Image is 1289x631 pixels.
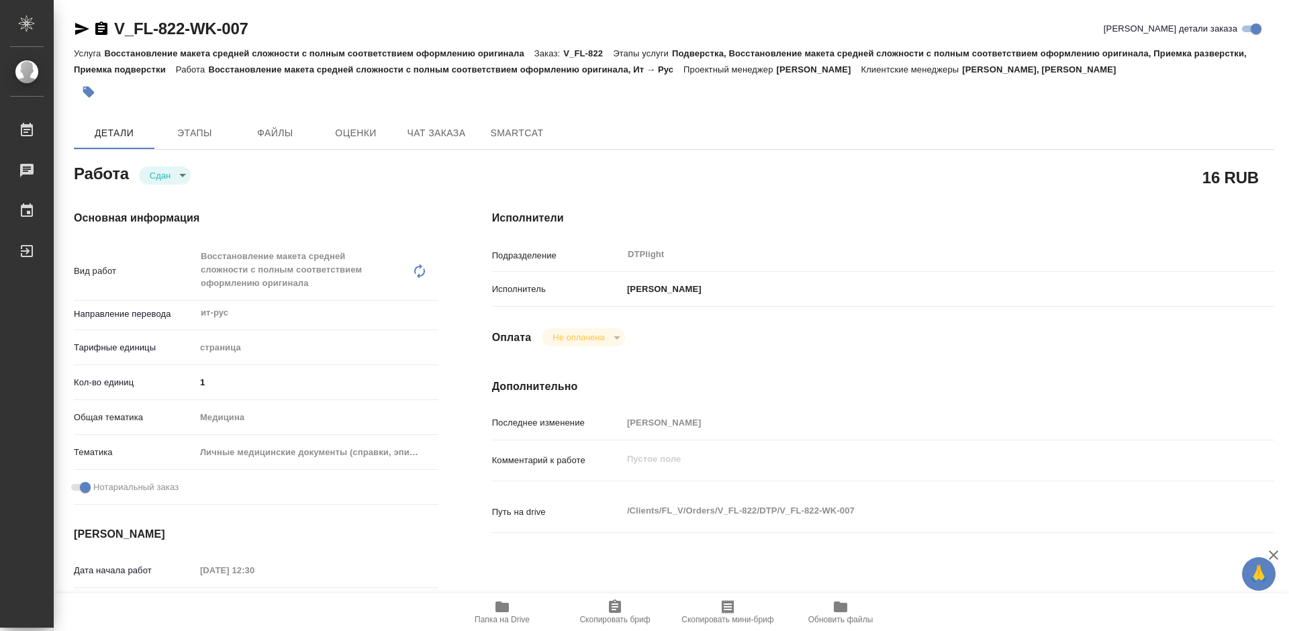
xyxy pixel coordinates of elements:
p: V_FL-822 [563,48,613,58]
h4: [PERSON_NAME] [74,526,438,542]
a: V_FL-822-WK-007 [114,19,248,38]
button: Скопировать мини-бриф [671,593,784,631]
span: 🙏 [1247,560,1270,588]
p: Путь на drive [492,505,622,519]
button: 🙏 [1242,557,1276,591]
span: SmartCat [485,125,549,142]
p: Тарифные единицы [74,341,195,354]
button: Скопировать бриф [559,593,671,631]
div: Сдан [139,166,191,185]
span: Детали [82,125,146,142]
p: Клиентские менеджеры [861,64,962,75]
div: Медицина [195,406,438,429]
p: Проектный менеджер [683,64,776,75]
span: [PERSON_NAME] детали заказа [1104,22,1237,36]
p: Заказ: [534,48,563,58]
input: Пустое поле [195,561,313,580]
input: ✎ Введи что-нибудь [195,373,438,392]
p: Работа [176,64,209,75]
span: Нотариальный заказ [93,481,179,494]
input: Пустое поле [622,413,1209,432]
span: Обновить файлы [808,615,873,624]
h4: Дополнительно [492,379,1274,395]
p: Восстановление макета средней сложности с полным соответствием оформлению оригинала, Ит → Рус [208,64,683,75]
span: Оценки [324,125,388,142]
h2: Работа [74,160,129,185]
button: Скопировать ссылку для ЯМессенджера [74,21,90,37]
div: Сдан [542,328,624,346]
button: Папка на Drive [446,593,559,631]
div: страница [195,336,438,359]
p: [PERSON_NAME] [622,283,702,296]
p: Кол-во единиц [74,376,195,389]
p: [PERSON_NAME], [PERSON_NAME] [962,64,1126,75]
p: [PERSON_NAME] [777,64,861,75]
h4: Исполнители [492,210,1274,226]
p: Услуга [74,48,104,58]
p: Этапы услуги [613,48,672,58]
p: Последнее изменение [492,416,622,430]
span: Чат заказа [404,125,469,142]
button: Добавить тэг [74,77,103,107]
span: Скопировать бриф [579,615,650,624]
span: Файлы [243,125,307,142]
button: Обновить файлы [784,593,897,631]
span: Папка на Drive [475,615,530,624]
h4: Оплата [492,330,532,346]
span: Этапы [162,125,227,142]
p: Дата начала работ [74,564,195,577]
p: Подразделение [492,249,622,262]
p: Исполнитель [492,283,622,296]
p: Комментарий к работе [492,454,622,467]
div: Личные медицинские документы (справки, эпикризы) [195,441,438,464]
h2: 16 RUB [1202,166,1259,189]
p: Общая тематика [74,411,195,424]
span: Скопировать мини-бриф [681,615,773,624]
p: Тематика [74,446,195,459]
textarea: /Clients/FL_V/Orders/V_FL-822/DTP/V_FL-822-WK-007 [622,499,1209,522]
h4: Основная информация [74,210,438,226]
p: Направление перевода [74,307,195,321]
button: Не оплачена [548,332,608,343]
p: Восстановление макета средней сложности с полным соответствием оформлению оригинала [104,48,534,58]
button: Сдан [146,170,175,181]
p: Вид работ [74,264,195,278]
button: Скопировать ссылку [93,21,109,37]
